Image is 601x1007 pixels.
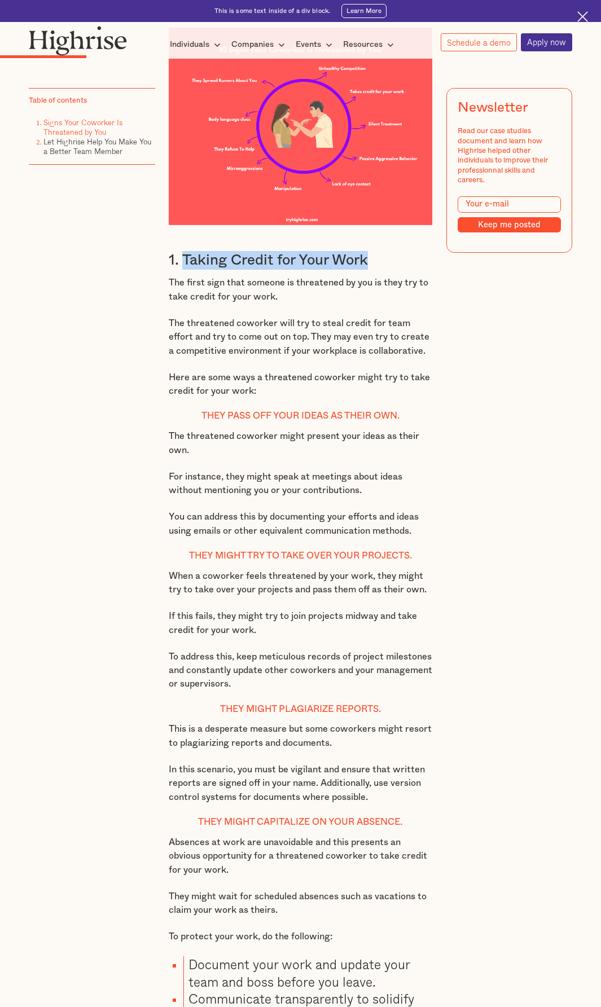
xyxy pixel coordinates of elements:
h4: They pass off your ideas as their own. [169,411,433,422]
div: Resources [343,38,383,51]
p: To address this, keep meticulous records of project milestones and constantly update other cowork... [169,650,433,691]
div: Individuals [170,38,209,51]
p: To protect your work, do the following: [169,930,433,943]
div: Table of contents [29,96,87,105]
div: Events [296,38,336,51]
p: When a coworker feels threatened by your work, they might try to take over your projects and pass... [169,569,433,597]
p: Here are some ways a threatened coworker might try to take credit for your work: [169,371,433,398]
p: This is a desperate measure but some coworkers might resort to plagiarizing reports and documents. [169,722,433,750]
p: You can address this by documenting your efforts and ideas using emails or other equivalent commu... [169,510,433,538]
input: Keep me posted [458,217,561,232]
div: Companies [231,38,274,51]
img: Highrise logo [29,26,127,56]
a: Let Highrise Help You Make You a Better Team Member [43,136,151,157]
a: Schedule a demo [441,33,517,51]
div: Events [296,38,321,51]
h4: They might try to take over your projects. [169,551,433,562]
p: If this fails, they might try to join projects midway and take credit for your work. [169,609,433,637]
a: Apply now [521,33,572,51]
div: Newsletter [458,100,528,116]
h3: 1. Taking Credit for Your Work [169,251,433,270]
form: Modal Form [458,196,561,233]
p: They might wait for scheduled absences such as vacations to claim your work as theirs. [169,890,433,917]
img: Signs Your Coworker is threatened by you [169,28,433,226]
p: The threatened coworker will try to steal credit for team effort and try to come out on top. They... [169,316,433,358]
div: Companies [231,38,288,51]
div: This is some text inside of a div block. [214,7,331,15]
div: Individuals [170,38,224,51]
p: The first sign that someone is threatened by you is they try to take credit for your work. [169,276,433,304]
h4: They might plagiarize reports. [169,704,433,715]
p: The threatened coworker might present your ideas as their own. [169,429,433,457]
h4: They might capitalize on your absence. [169,817,433,828]
div: Read our case studies document and learn how Highrise helped other individuals to improve their p... [458,126,561,185]
li: Document your work and update your team and boss before you leave. [183,956,433,991]
a: Signs Your Coworker Is Threatened by You [43,117,122,138]
input: Your e-mail [458,196,561,213]
p: Absences at work are unavoidable and this presents an obvious opportunity for a threatened cowork... [169,835,433,877]
div: Resources [343,38,397,51]
p: For instance, they might speak at meetings about ideas without mentioning you or your contributions. [169,470,433,498]
img: Cross icon [577,11,589,23]
p: In this scenario, you must be vigilant and ensure that written reports are signed off in your nam... [169,763,433,804]
a: Learn More [341,4,387,19]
